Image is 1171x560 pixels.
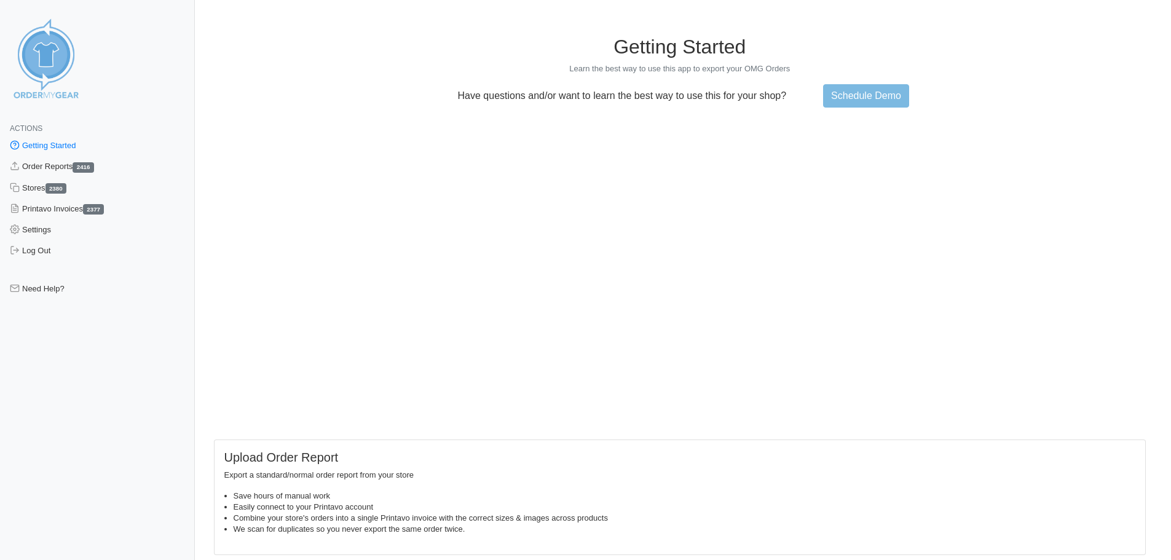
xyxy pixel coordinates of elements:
[451,90,794,101] p: Have questions and/or want to learn the best way to use this for your shop?
[234,502,1136,513] li: Easily connect to your Printavo account
[83,204,104,215] span: 2377
[224,470,1136,481] p: Export a standard/normal order report from your store
[234,524,1136,535] li: We scan for duplicates so you never export the same order twice.
[214,35,1146,58] h1: Getting Started
[10,124,42,133] span: Actions
[234,513,1136,524] li: Combine your store's orders into a single Printavo invoice with the correct sizes & images across...
[73,162,93,173] span: 2416
[224,450,1136,465] h5: Upload Order Report
[234,491,1136,502] li: Save hours of manual work
[214,63,1146,74] p: Learn the best way to use this app to export your OMG Orders
[45,183,66,194] span: 2380
[823,84,909,108] a: Schedule Demo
